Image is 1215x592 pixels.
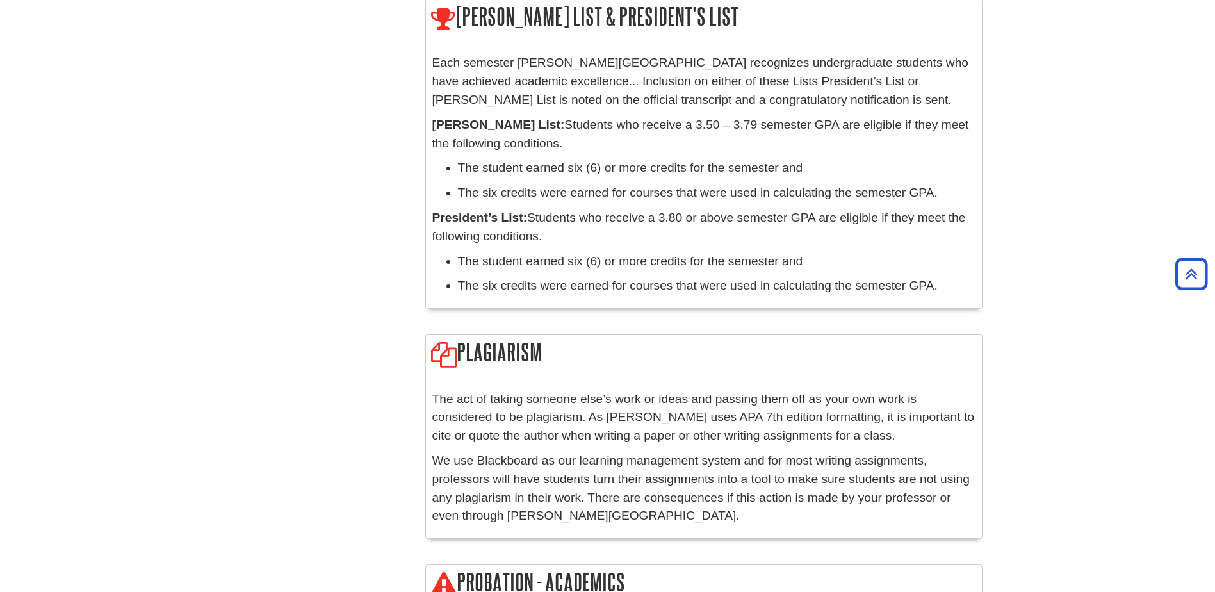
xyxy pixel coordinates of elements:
[458,159,975,177] p: The student earned six (6) or more credits for the semester and
[1171,265,1212,283] a: Back to Top
[432,209,975,246] p: Students who receive a 3.80 or above semester GPA are eligible if they meet the following conditi...
[432,118,565,131] strong: [PERSON_NAME] List:
[432,116,975,153] p: Students who receive a 3.50 – 3.79 semester GPA are eligible if they meet the following conditions.
[426,335,982,372] h2: Plagiarism
[432,390,975,445] p: The act of taking someone else’s work or ideas and passing them off as your own work is considere...
[432,54,975,109] p: Each semester [PERSON_NAME][GEOGRAPHIC_DATA] recognizes undergraduate students who have achieved ...
[458,252,975,271] p: The student earned six (6) or more credits for the semester and
[432,211,528,224] strong: President’s List:
[458,277,975,295] p: The six credits were earned for courses that were used in calculating the semester GPA.
[458,184,975,202] p: The six credits were earned for courses that were used in calculating the semester GPA.
[432,452,975,525] p: We use Blackboard as our learning management system and for most writing assignments, professors ...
